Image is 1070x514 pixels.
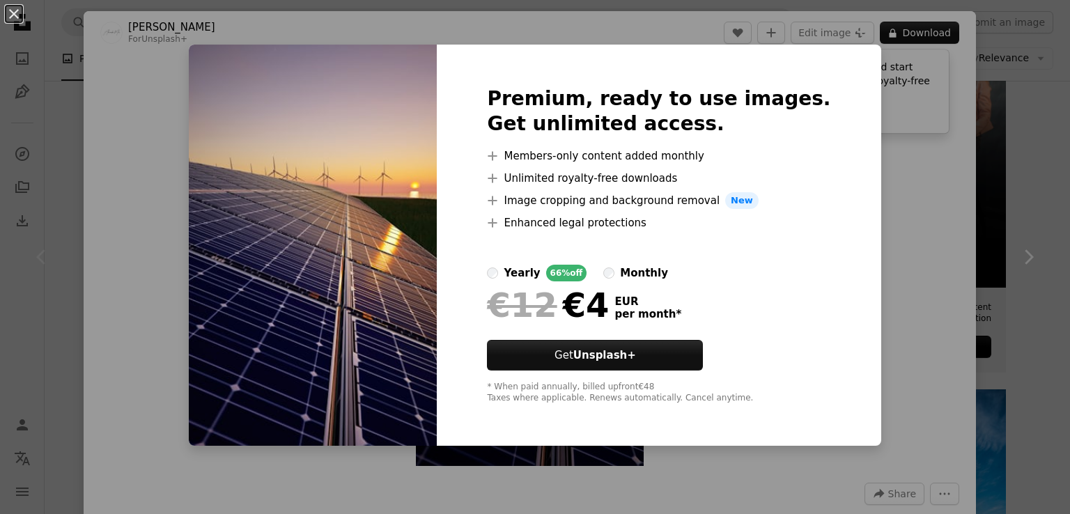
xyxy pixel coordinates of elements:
[603,267,614,279] input: monthly
[614,308,681,320] span: per month *
[487,192,830,209] li: Image cropping and background removal
[620,265,668,281] div: monthly
[487,382,830,404] div: * When paid annually, billed upfront €48 Taxes where applicable. Renews automatically. Cancel any...
[573,349,636,361] strong: Unsplash+
[614,295,681,308] span: EUR
[725,192,759,209] span: New
[487,148,830,164] li: Members-only content added monthly
[487,86,830,137] h2: Premium, ready to use images. Get unlimited access.
[487,287,609,323] div: €4
[487,340,703,371] button: GetUnsplash+
[546,265,587,281] div: 66% off
[504,265,540,281] div: yearly
[189,45,437,446] img: premium_photo-1679917152396-4b18accacb9d
[487,267,498,279] input: yearly66%off
[487,170,830,187] li: Unlimited royalty-free downloads
[487,287,557,323] span: €12
[487,215,830,231] li: Enhanced legal protections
